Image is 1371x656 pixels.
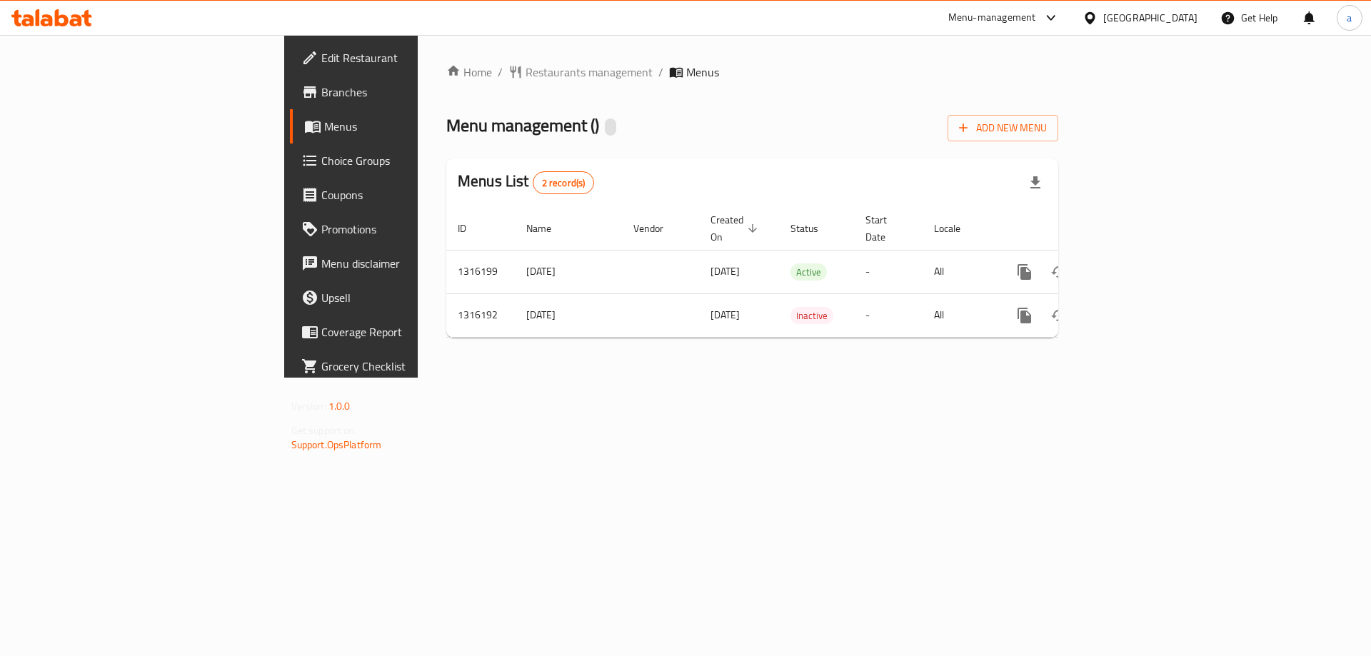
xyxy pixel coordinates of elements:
[290,246,513,281] a: Menu disclaimer
[321,289,502,306] span: Upsell
[446,109,599,141] span: Menu management ( )
[290,41,513,75] a: Edit Restaurant
[508,64,653,81] a: Restaurants management
[526,220,570,237] span: Name
[533,176,594,190] span: 2 record(s)
[290,349,513,383] a: Grocery Checklist
[321,358,502,375] span: Grocery Checklist
[854,293,923,337] td: -
[658,64,663,81] li: /
[321,152,502,169] span: Choice Groups
[291,397,326,415] span: Version:
[290,178,513,212] a: Coupons
[321,221,502,238] span: Promotions
[321,84,502,101] span: Branches
[321,323,502,340] span: Coverage Report
[515,293,622,337] td: [DATE]
[1042,255,1076,289] button: Change Status
[290,75,513,109] a: Branches
[1103,10,1197,26] div: [GEOGRAPHIC_DATA]
[328,397,351,415] span: 1.0.0
[290,212,513,246] a: Promotions
[854,250,923,293] td: -
[996,207,1156,251] th: Actions
[923,293,996,337] td: All
[446,207,1156,338] table: enhanced table
[458,220,485,237] span: ID
[324,118,502,135] span: Menus
[710,306,740,324] span: [DATE]
[321,186,502,203] span: Coupons
[790,307,833,324] div: Inactive
[1008,255,1042,289] button: more
[290,281,513,315] a: Upsell
[948,115,1058,141] button: Add New Menu
[321,255,502,272] span: Menu disclaimer
[321,49,502,66] span: Edit Restaurant
[948,9,1036,26] div: Menu-management
[291,421,357,440] span: Get support on:
[923,250,996,293] td: All
[446,64,1058,81] nav: breadcrumb
[710,211,762,246] span: Created On
[1018,166,1053,200] div: Export file
[290,109,513,143] a: Menus
[1042,298,1076,333] button: Change Status
[790,220,837,237] span: Status
[865,211,905,246] span: Start Date
[633,220,682,237] span: Vendor
[458,171,594,194] h2: Menus List
[710,262,740,281] span: [DATE]
[1347,10,1352,26] span: a
[934,220,979,237] span: Locale
[290,143,513,178] a: Choice Groups
[790,264,827,281] span: Active
[790,308,833,324] span: Inactive
[526,64,653,81] span: Restaurants management
[533,171,595,194] div: Total records count
[1008,298,1042,333] button: more
[290,315,513,349] a: Coverage Report
[291,435,382,454] a: Support.OpsPlatform
[790,263,827,281] div: Active
[515,250,622,293] td: [DATE]
[686,64,719,81] span: Menus
[959,119,1047,137] span: Add New Menu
